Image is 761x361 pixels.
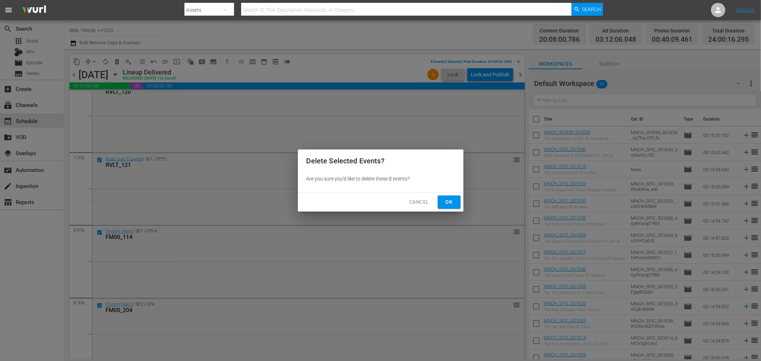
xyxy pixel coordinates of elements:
h2: Delete Selected Events? [306,155,455,167]
span: Search [582,3,601,16]
a: Sign Out [736,7,754,13]
img: ans4CAIJ8jUAAAAAAAAAAAAAAAAAAAAAAAAgQb4GAAAAAAAAAAAAAAAAAAAAAAAAJMjXAAAAAAAAAAAAAAAAAAAAAAAAgAT5G... [17,2,51,19]
span: Ok [443,198,455,207]
span: menu [4,6,13,14]
span: Cancel [409,198,429,207]
button: Cancel [404,195,435,209]
div: Are you sure you'd like to delete these 8 events? [298,172,463,185]
button: Ok [438,195,461,209]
